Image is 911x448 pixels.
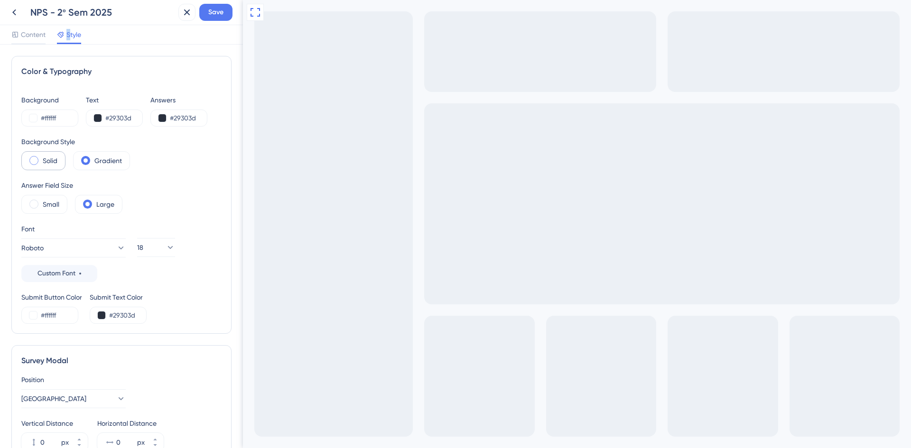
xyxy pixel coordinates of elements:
input: px [116,437,135,448]
div: Vertical Distance [21,418,88,429]
button: Save [199,4,232,21]
div: Submit Text Color [90,292,147,303]
span: Question 1 / 2 [137,8,149,19]
span: Powered by UserGuiding [106,93,187,104]
button: Rate 0 [19,58,38,77]
span: Style [66,29,81,40]
div: Em uma escala de 0 a 10, o quanto você recomendaria a PowerHub para amigos ou parceiros? [11,25,277,50]
label: Small [43,199,59,210]
div: Color & Typography [21,66,222,77]
button: Rate 4 [110,58,130,77]
button: Rate 6 [155,58,175,77]
div: px [61,437,69,448]
input: px [40,437,59,448]
div: Survey Modal [21,355,222,366]
span: 18 [137,242,143,253]
div: Background Style [21,136,130,147]
button: Rate 5 [132,58,152,77]
span: Save [208,7,223,18]
span: Content [21,29,46,40]
button: px [71,433,88,442]
button: 18 [137,238,175,257]
span: Roboto [21,242,44,254]
button: Rate 2 [64,58,84,77]
div: Text [86,94,143,106]
div: NPS Rating [17,58,268,77]
button: Rate 3 [87,58,107,77]
button: Rate 7 [178,58,198,77]
div: px [137,437,145,448]
div: Position [21,374,222,385]
button: Rate 10 [246,58,266,77]
button: Roboto [21,238,126,257]
button: Custom Font [21,265,97,282]
button: [GEOGRAPHIC_DATA] [21,389,126,408]
div: Submit Button Color [21,292,82,303]
button: Rate 9 [223,58,243,77]
button: Rate 8 [201,58,221,77]
span: [GEOGRAPHIC_DATA] [21,393,86,404]
div: NPS - 2º Sem 2025 [30,6,175,19]
div: Close survey [266,8,277,19]
label: Solid [43,155,57,166]
div: Answers [150,94,207,106]
div: Background [21,94,78,106]
div: Answer Field Size [21,180,122,191]
div: Horizontal Distance [97,418,164,429]
button: Rate 1 [41,58,61,77]
label: Large [96,199,114,210]
div: Font [21,223,126,235]
label: Gradient [94,155,122,166]
button: px [147,433,164,442]
span: Custom Font [37,268,75,279]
